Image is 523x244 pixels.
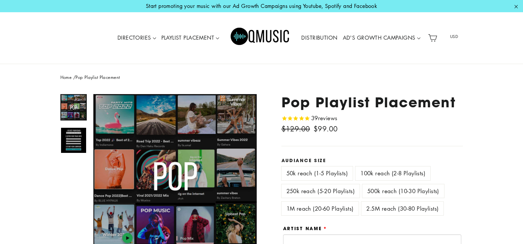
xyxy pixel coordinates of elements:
[281,158,463,163] label: Audiance Size
[95,19,425,57] div: Primary
[115,30,159,46] a: DIRECTORIES
[355,166,430,180] label: 100k reach (2-8 Playlists)
[281,114,338,123] span: Rated 4.7 out of 5 stars 39 reviews
[318,114,338,122] span: reviews
[362,184,444,198] label: 500k reach (10-30 Playlists)
[340,30,423,46] a: AD'S GROWTH CAMPAIGNS
[73,74,76,80] span: /
[299,30,340,46] a: DISTRIBUTION
[281,202,359,215] label: 1M reach (20-60 Playlists)
[281,124,310,133] span: $129.00
[281,94,463,110] h1: Pop Playlist Placement
[231,23,290,53] img: Q Music Promotions
[61,128,86,153] img: Pop Playlist Placement
[281,166,353,180] label: 50k reach (1-5 Playlists)
[283,226,328,231] label: Artist Name
[60,74,463,81] nav: breadcrumbs
[313,124,338,133] span: $99.00
[281,184,360,198] label: 250k reach (5-20 Playlists)
[311,114,338,122] span: 39 reviews
[361,202,444,215] label: 2.5M reach (30-80 Playlists)
[159,30,222,46] a: PLAYLIST PLACEMENT
[61,95,86,120] img: Pop Playlist Placement
[441,32,467,42] span: USD
[60,74,72,80] a: Home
